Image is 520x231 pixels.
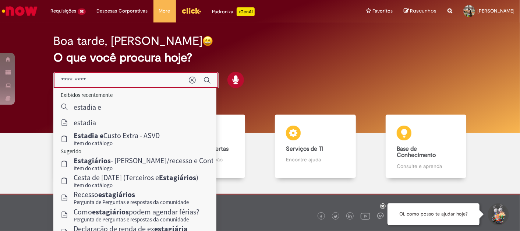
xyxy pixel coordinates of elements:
[212,7,255,16] div: Padroniza
[487,203,509,225] button: Iniciar Conversa de Suporte
[237,7,255,16] p: +GenAi
[1,4,39,18] img: ServiceNow
[397,145,436,159] b: Base de Conhecimento
[397,162,455,170] p: Consulte e aprenda
[53,51,467,64] h2: O que você procura hoje?
[260,115,371,178] a: Serviços de TI Encontre ajuda
[372,7,393,15] span: Favoritos
[78,8,86,15] span: 52
[477,8,514,14] span: [PERSON_NAME]
[181,5,201,16] img: click_logo_yellow_360x200.png
[348,214,352,219] img: logo_footer_linkedin.png
[97,7,148,15] span: Despesas Corporativas
[53,35,202,48] h2: Boa tarde, [PERSON_NAME]
[377,213,384,219] img: logo_footer_workplace.png
[334,215,337,218] img: logo_footer_twitter.png
[410,7,436,14] span: Rascunhos
[404,8,436,15] a: Rascunhos
[159,7,170,15] span: More
[361,211,370,221] img: logo_footer_youtube.png
[319,215,323,218] img: logo_footer_facebook.png
[371,115,481,178] a: Base de Conhecimento Consulte e aprenda
[39,115,149,178] a: Tirar dúvidas Tirar dúvidas com Lupi Assist e Gen Ai
[202,36,213,46] img: happy-face.png
[286,156,344,163] p: Encontre ajuda
[286,145,323,153] b: Serviços de TI
[50,7,76,15] span: Requisições
[388,203,480,225] div: Oi, como posso te ajudar hoje?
